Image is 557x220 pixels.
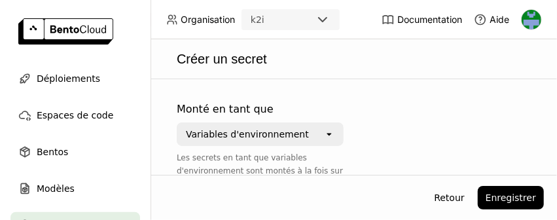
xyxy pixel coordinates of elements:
[164,50,544,68] div: Créer un secret
[10,175,140,202] a: Modèles
[382,13,462,26] a: Documentation
[177,101,274,117] div: Monté en tant que
[181,14,235,26] span: Organisation
[478,186,544,210] button: Enregistrer
[18,18,113,45] img: logo
[522,10,541,29] img: Gaethan Legrand
[10,139,140,165] a: Bentos
[397,14,462,26] span: Documentation
[10,65,140,92] a: Déploiements
[266,14,267,27] input: Selected k2i.
[310,128,312,141] input: Selected Variables d'environnement.
[37,71,100,86] span: Déploiements
[324,129,334,139] svg: open
[37,181,75,196] span: Modèles
[186,128,309,141] div: Variables d'environnement
[37,144,68,160] span: Bentos
[251,13,264,26] div: k2i
[10,102,140,128] a: Espaces de code
[426,186,472,210] button: Retour
[177,151,344,204] div: Les secrets en tant que variables d'environnement sont montés à la fois sur les conteneurs de con...
[490,14,509,26] span: Aide
[474,13,509,26] div: Aide
[37,107,113,123] span: Espaces de code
